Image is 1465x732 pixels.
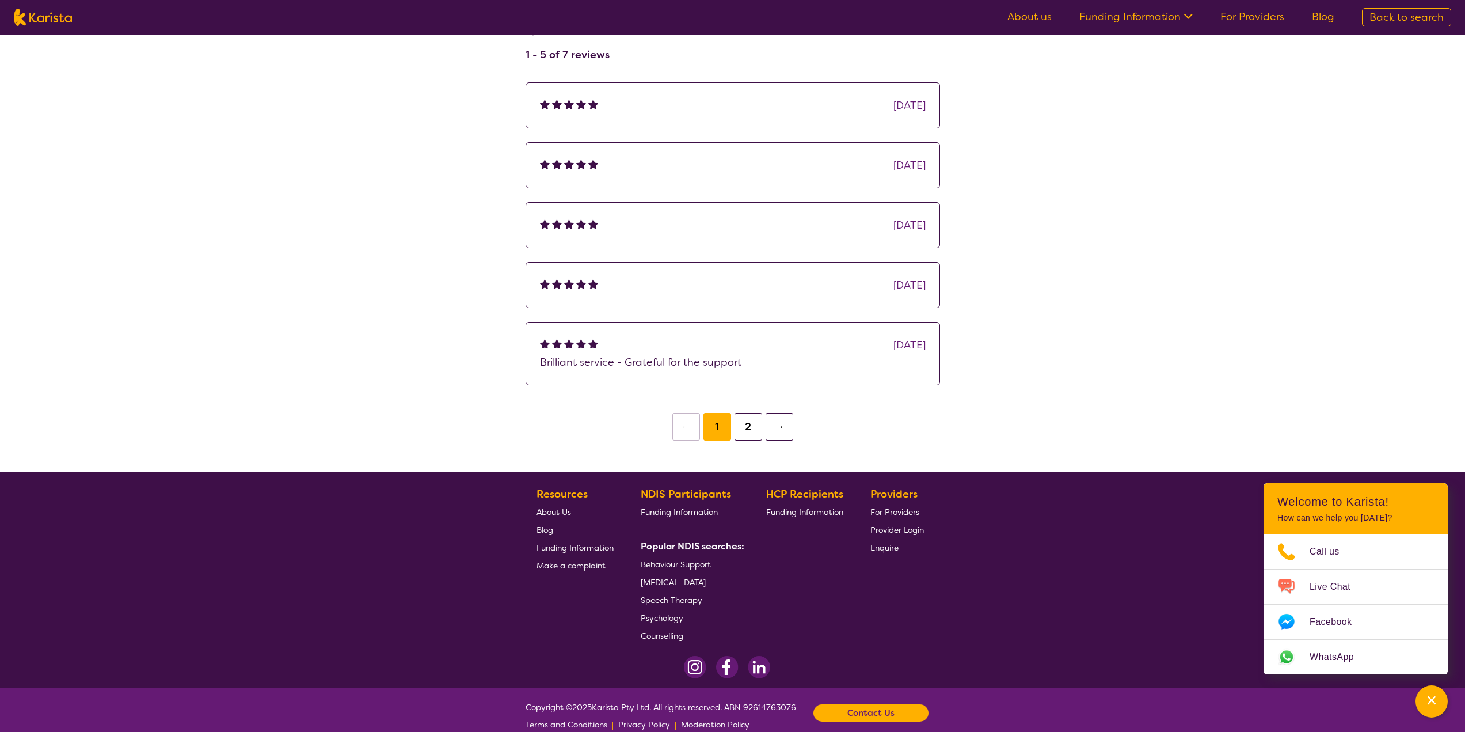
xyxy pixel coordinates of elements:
span: Provider Login [870,525,924,535]
span: Make a complaint [536,560,606,571]
img: fullstar [552,339,562,348]
span: Call us [1310,543,1353,560]
span: Funding Information [766,507,843,517]
a: Psychology [641,609,740,627]
img: fullstar [564,159,574,169]
img: fullstar [564,279,574,289]
a: For Providers [1220,10,1284,24]
a: Counselling [641,627,740,644]
img: fullstar [588,279,598,289]
div: Channel Menu [1264,483,1448,674]
h2: Welcome to Karista! [1277,495,1434,509]
b: Contact Us [847,704,895,722]
a: Make a complaint [536,556,614,574]
img: fullstar [540,159,550,169]
div: [DATE] [893,157,926,174]
span: Enquire [870,543,899,553]
p: How can we help you [DATE]? [1277,513,1434,523]
img: fullstar [552,219,562,229]
span: Blog [536,525,553,535]
img: fullstar [540,279,550,289]
div: [DATE] [893,336,926,354]
img: fullstar [552,279,562,289]
a: Speech Therapy [641,591,740,609]
img: fullstar [540,99,550,109]
button: 1 [703,413,731,441]
a: Blog [536,521,614,538]
a: Funding Information [766,503,843,521]
a: Back to search [1362,8,1451,26]
img: fullstar [564,219,574,229]
a: Provider Login [870,521,924,538]
span: Behaviour Support [641,559,711,570]
span: WhatsApp [1310,648,1368,666]
img: fullstar [552,159,562,169]
img: fullstar [540,339,550,348]
span: Speech Therapy [641,595,702,605]
a: Funding Information [536,538,614,556]
h4: 1 - 5 of 7 reviews [526,48,610,62]
img: Karista logo [14,9,72,26]
p: Brilliant service - Grateful for the support [540,354,926,371]
span: Facebook [1310,613,1365,631]
button: 2 [735,413,762,441]
span: Funding Information [536,543,614,553]
a: About us [1007,10,1052,24]
img: fullstar [576,219,586,229]
button: ← [672,413,700,441]
span: Funding Information [641,507,718,517]
img: fullstar [564,339,574,348]
button: → [766,413,793,441]
span: Live Chat [1310,578,1364,596]
b: Providers [870,487,918,501]
a: Web link opens in a new tab. [1264,640,1448,674]
a: Funding Information [1079,10,1193,24]
span: Privacy Policy [618,719,670,730]
a: Blog [1312,10,1334,24]
img: fullstar [576,339,586,348]
span: Counselling [641,631,683,641]
b: HCP Recipients [766,487,843,501]
img: fullstar [576,159,586,169]
span: About Us [536,507,571,517]
img: fullstar [588,159,598,169]
img: fullstar [588,99,598,109]
a: For Providers [870,503,924,521]
img: Facebook [716,656,739,678]
img: fullstar [588,219,598,229]
b: NDIS Participants [641,487,731,501]
span: Terms and Conditions [526,719,607,730]
a: Enquire [870,538,924,556]
a: Behaviour Support [641,555,740,573]
a: About Us [536,503,614,521]
ul: Choose channel [1264,534,1448,674]
div: [DATE] [893,97,926,114]
img: LinkedIn [748,656,770,678]
span: Psychology [641,613,683,623]
button: Channel Menu [1415,685,1448,718]
b: Popular NDIS searches: [641,540,744,552]
img: fullstar [564,99,574,109]
b: Resources [536,487,588,501]
span: For Providers [870,507,919,517]
img: fullstar [588,339,598,348]
span: Moderation Policy [681,719,749,730]
img: fullstar [576,99,586,109]
div: [DATE] [893,276,926,294]
img: fullstar [576,279,586,289]
span: [MEDICAL_DATA] [641,577,706,587]
div: [DATE] [893,217,926,234]
a: Funding Information [641,503,740,521]
img: fullstar [540,219,550,229]
img: Instagram [684,656,706,678]
span: Back to search [1369,10,1444,24]
img: fullstar [552,99,562,109]
a: [MEDICAL_DATA] [641,573,740,591]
